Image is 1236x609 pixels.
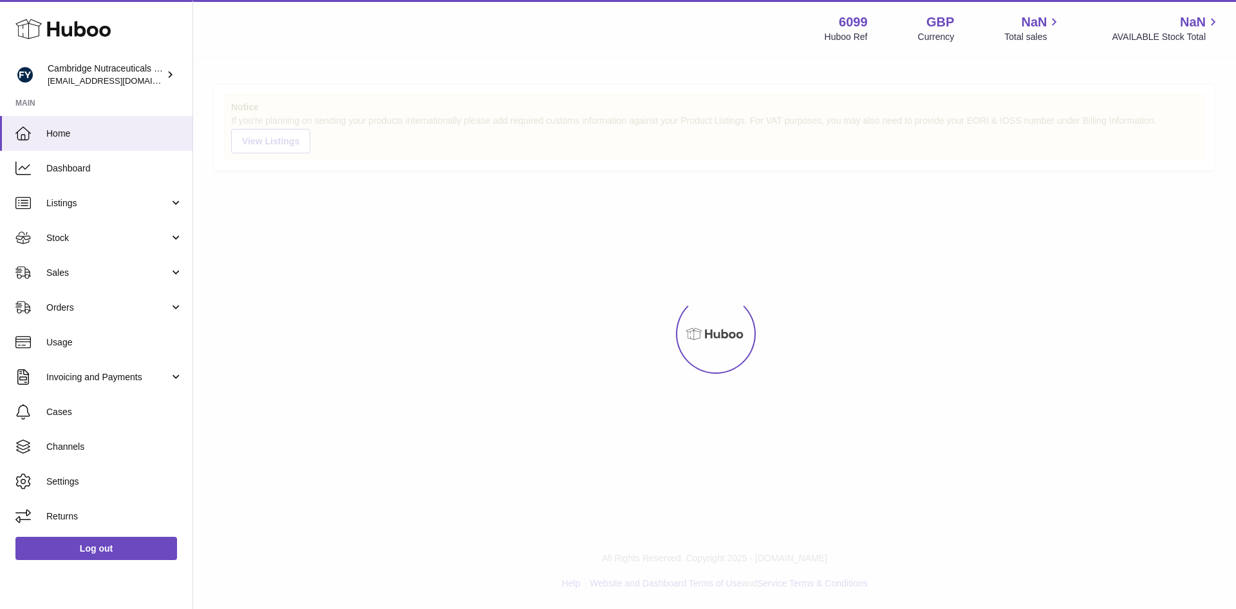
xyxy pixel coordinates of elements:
strong: GBP [926,14,954,31]
span: Returns [46,510,183,523]
span: Invoicing and Payments [46,371,169,383]
span: Total sales [1004,31,1062,43]
span: Listings [46,197,169,209]
span: [EMAIL_ADDRESS][DOMAIN_NAME] [48,75,189,86]
span: Orders [46,302,169,314]
img: huboo@camnutra.com [15,65,35,84]
div: Cambridge Nutraceuticals Ltd [48,63,164,87]
a: Log out [15,537,177,560]
span: Stock [46,232,169,244]
span: Cases [46,406,183,418]
strong: 6099 [839,14,868,31]
span: Channels [46,441,183,453]
span: NaN [1180,14,1206,31]
span: Dashboard [46,162,183,175]
span: Settings [46,476,183,488]
a: NaN Total sales [1004,14,1062,43]
span: Usage [46,336,183,349]
span: AVAILABLE Stock Total [1112,31,1221,43]
div: Huboo Ref [825,31,868,43]
a: NaN AVAILABLE Stock Total [1112,14,1221,43]
div: Currency [918,31,955,43]
span: NaN [1021,14,1047,31]
span: Sales [46,267,169,279]
span: Home [46,128,183,140]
